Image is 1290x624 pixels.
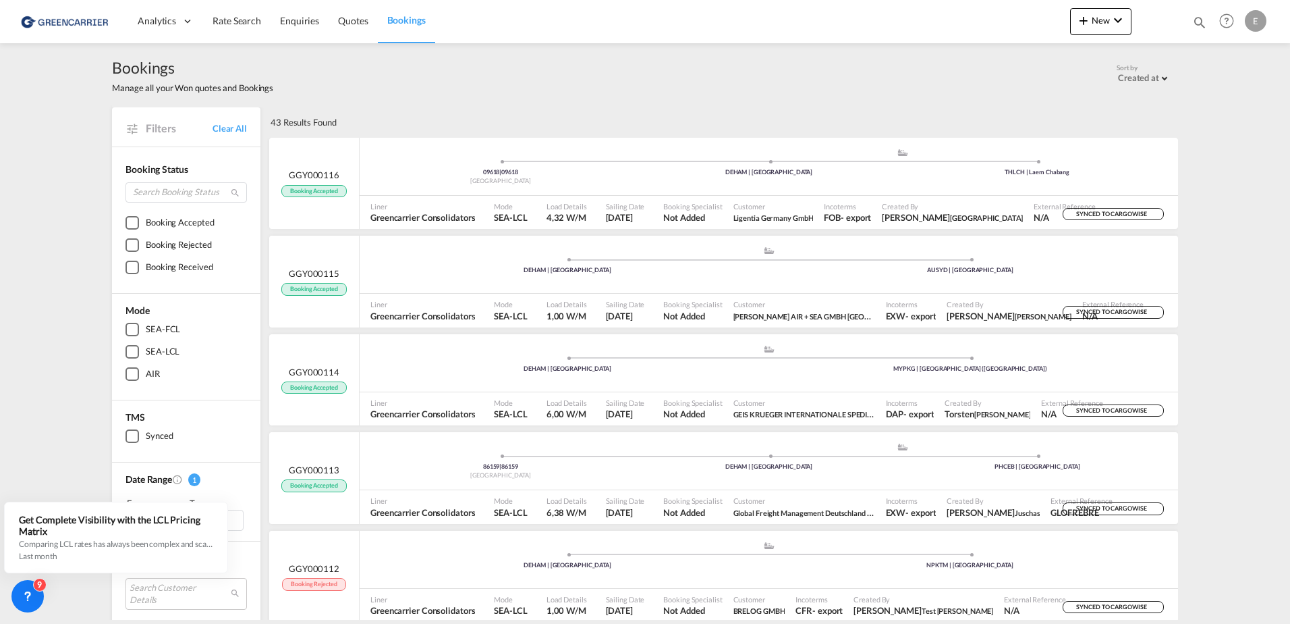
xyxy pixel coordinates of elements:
[886,299,936,309] span: Incoterms
[370,398,475,408] span: Liner
[289,169,339,181] span: GGY000116
[733,606,785,615] span: BRELOG GMBH
[112,57,273,78] span: Bookings
[841,211,871,224] div: - export
[1034,201,1095,211] span: External Reference
[125,323,247,336] md-checkbox: SEA-FCL
[125,305,150,316] span: Mode
[1110,12,1126,28] md-icon: icon-chevron-down
[1004,604,1065,617] span: N/A
[606,201,645,211] span: Sailing Date
[494,299,527,309] span: Mode
[125,182,247,203] input: Search Booking Status
[125,367,247,381] md-checkbox: AIR
[387,14,426,26] span: Bookings
[824,211,871,224] span: FOB export
[903,463,1171,471] div: PHCEB | [GEOGRAPHIC_DATA]
[289,464,339,476] span: GGY000113
[812,604,843,617] div: - export
[886,310,936,322] span: EXW export
[635,168,903,177] div: DEHAM | [GEOGRAPHIC_DATA]
[546,594,587,604] span: Load Details
[494,310,527,322] span: SEA-LCL
[945,408,1030,420] span: Torsten Sommer
[947,310,1071,322] span: Myra Kraushaar
[370,211,475,224] span: Greencarrier Consolidators
[663,496,722,506] span: Booking Specialist
[947,496,1040,506] span: Created By
[663,594,722,604] span: Booking Specialist
[125,345,247,359] md-checkbox: SEA-LCL
[1034,211,1095,224] span: N/A
[366,471,635,480] div: [GEOGRAPHIC_DATA]
[146,323,180,336] div: SEA-FCL
[125,163,188,175] span: Booking Status
[282,578,345,591] span: Booking Rejected
[146,345,179,359] div: SEA-LCL
[733,398,875,408] span: Customer
[886,506,936,519] span: EXW export
[733,408,875,420] span: GEIS KRUEGER INTERNATIONALE SPEDITION GMBH
[146,238,211,252] div: Booking Rejected
[494,408,527,420] span: SEA-LCL
[761,247,777,254] md-icon: assets/icons/custom/ship-fill.svg
[269,432,1178,524] div: GGY000113 Booking Accepted Pickup Germany assets/icons/custom/ship-fill.svgassets/icons/custom/ro...
[905,506,936,519] div: - export
[188,473,200,486] span: 1
[606,496,645,506] span: Sailing Date
[1075,15,1126,26] span: New
[138,14,176,28] span: Analytics
[733,507,888,518] span: Global Freight Management Deutschland GmbH
[795,604,843,617] span: CFR export
[366,177,635,186] div: [GEOGRAPHIC_DATA]
[1076,210,1150,223] span: SYNCED TO CARGOWISE
[663,408,722,420] span: Not Added
[269,236,1178,328] div: GGY000115 Booking Accepted assets/icons/custom/ship-fill.svgassets/icons/custom/roll-o-plane.svgP...
[125,430,247,443] md-checkbox: Synced
[546,409,586,419] span: 6,00 W/M
[1118,72,1159,83] div: Created at
[882,211,1023,224] span: Jeanette Hamburg
[769,561,1172,570] div: NPKTM | [GEOGRAPHIC_DATA]
[663,506,722,519] span: Not Added
[546,398,587,408] span: Load Details
[501,463,518,470] span: 86159
[370,310,475,322] span: Greencarrier Consolidators
[947,299,1071,309] span: Created By
[1063,601,1164,614] div: SYNCED TO CARGOWISE
[606,594,645,604] span: Sailing Date
[499,168,501,176] span: |
[1245,10,1266,32] div: E
[125,473,172,485] span: Date Range
[1063,502,1164,515] div: SYNCED TO CARGOWISE
[370,408,475,420] span: Greencarrier Consolidators
[289,267,339,280] span: GGY000115
[761,542,777,549] md-icon: assets/icons/custom/ship-fill.svg
[824,211,841,224] div: FOB
[733,213,814,222] span: Ligentia Germany GmbH
[663,211,722,224] span: Not Added
[546,311,586,321] span: 1,00 W/M
[546,496,587,506] span: Load Details
[494,398,527,408] span: Mode
[546,201,587,211] span: Load Details
[606,408,645,420] span: 18 Sep 2025
[494,211,527,224] span: SEA-LCL
[1215,9,1245,34] div: Help
[494,594,527,604] span: Mode
[146,261,213,274] div: Booking Received
[546,299,587,309] span: Load Details
[280,15,319,26] span: Enquiries
[1082,299,1144,309] span: External Reference
[289,563,339,575] span: GGY000112
[886,506,906,519] div: EXW
[112,82,273,94] span: Manage all your Won quotes and Bookings
[370,604,475,617] span: Greencarrier Consolidators
[606,506,645,519] span: 20 Sep 2025
[20,6,111,36] img: 1378a7308afe11ef83610d9e779c6b34.png
[1041,398,1102,408] span: External Reference
[269,138,1178,230] div: GGY000116 Booking Accepted Pickup Germany assets/icons/custom/ship-fill.svgassets/icons/custom/ro...
[1215,9,1238,32] span: Help
[370,496,475,506] span: Liner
